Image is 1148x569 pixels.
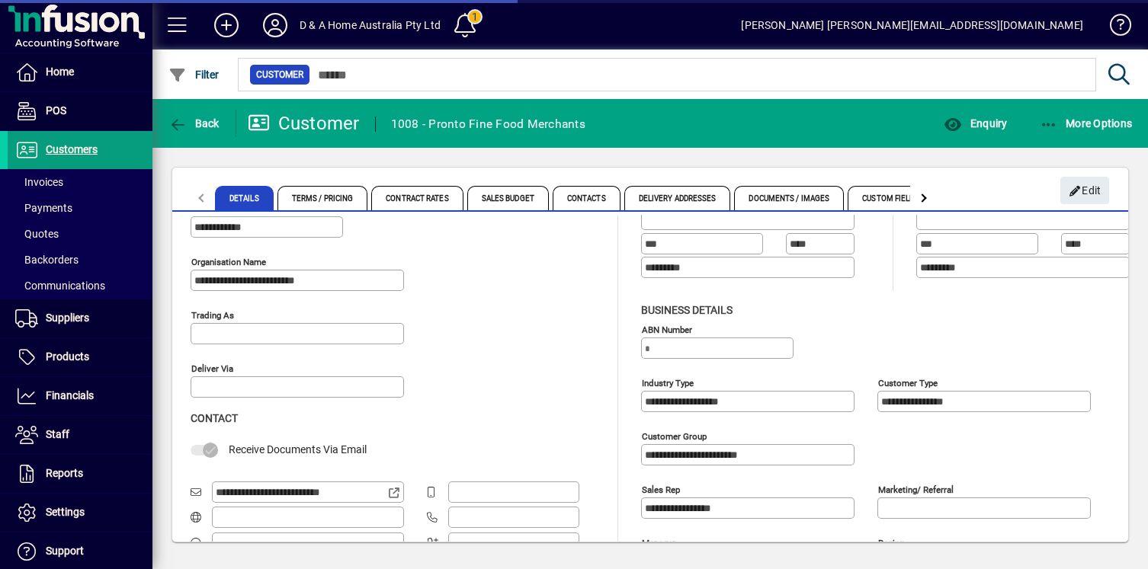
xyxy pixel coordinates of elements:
mat-label: Region [878,537,905,548]
a: Products [8,338,152,376]
span: Home [46,66,74,78]
span: Details [215,186,274,210]
mat-label: Industry type [642,377,694,388]
span: Products [46,350,89,363]
button: More Options [1036,110,1137,137]
a: Settings [8,494,152,532]
button: Add [202,11,251,39]
a: Suppliers [8,299,152,337]
button: Enquiry [940,110,1011,137]
div: D & A Home Australia Pty Ltd [300,13,441,37]
span: Communications [15,280,105,292]
mat-label: Customer group [642,430,707,441]
span: Quotes [15,228,59,240]
mat-label: Trading as [191,310,234,321]
mat-label: Deliver via [191,363,233,374]
a: Financials [8,377,152,415]
span: Staff [46,428,69,440]
span: Custom Fields [848,186,933,210]
div: 1008 - Pronto Fine Food Merchants [391,112,585,136]
mat-label: Sales rep [642,484,680,494]
mat-label: Customer type [878,377,938,388]
a: Knowledge Base [1098,3,1129,53]
span: Enquiry [944,117,1007,129]
app-page-header-button: Back [152,110,236,137]
span: Back [168,117,220,129]
span: POS [46,104,66,117]
span: Payments [15,202,72,214]
a: POS [8,92,152,130]
button: Back [165,110,223,137]
a: Communications [8,273,152,299]
a: Invoices [8,169,152,195]
div: Customer [248,111,360,136]
a: Staff [8,416,152,454]
span: Invoices [15,176,63,188]
a: Payments [8,195,152,221]
a: Reports [8,455,152,493]
span: Contacts [553,186,620,210]
button: Filter [165,61,223,88]
mat-label: Manager [642,537,675,548]
span: Filter [168,69,220,81]
span: Documents / Images [734,186,844,210]
span: Customer [256,67,303,82]
button: Profile [251,11,300,39]
span: Backorders [15,254,79,266]
a: Backorders [8,247,152,273]
span: Reports [46,467,83,479]
span: Edit [1069,178,1102,203]
span: Sales Budget [467,186,549,210]
span: Receive Documents Via Email [229,443,367,456]
span: Contact [191,412,238,424]
mat-label: Marketing/ Referral [878,484,954,494]
mat-label: ABN Number [642,324,692,334]
span: Business details [641,304,733,316]
button: Edit [1060,177,1109,204]
span: Financials [46,389,94,401]
div: [PERSON_NAME] [PERSON_NAME][EMAIL_ADDRESS][DOMAIN_NAME] [741,13,1083,37]
span: Terms / Pricing [277,186,368,210]
span: Contract Rates [371,186,463,210]
a: Home [8,53,152,91]
span: Settings [46,506,85,518]
span: Suppliers [46,312,89,324]
a: Quotes [8,221,152,247]
span: More Options [1040,117,1133,129]
span: Support [46,545,84,557]
span: Delivery Addresses [624,186,731,210]
span: Customers [46,143,98,155]
mat-label: Organisation name [191,257,266,267]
